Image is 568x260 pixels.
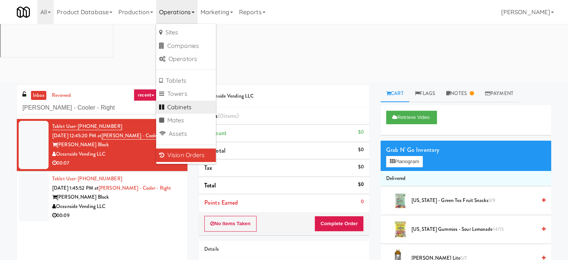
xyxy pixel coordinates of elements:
a: Tablets [156,74,216,88]
a: Vision Orders [156,149,216,162]
div: Grab N' Go Inventory [386,144,546,156]
div: $0 [358,128,364,137]
a: Assets [156,127,216,141]
span: Total [204,181,216,190]
a: Mates [156,114,216,127]
a: Flags [409,85,441,102]
span: [DATE] 12:45:20 PM at [52,132,102,139]
a: reviewed [50,91,73,100]
span: · [PHONE_NUMBER] [75,123,122,130]
ng-pluralize: items [224,111,237,120]
a: [PERSON_NAME] - Cooler - Right [99,184,171,192]
button: Retrieve Video [386,111,437,124]
div: [PERSON_NAME] Block [52,193,182,202]
li: Tablet User· [PHONE_NUMBER][DATE] 12:45:20 PM at[PERSON_NAME] - Cooler - Right[PERSON_NAME] Block... [17,119,187,171]
a: Operators [156,52,216,66]
input: Search vision orders [22,101,182,115]
a: Notes [441,85,479,102]
button: Complete Order [314,216,364,232]
li: Delivered [381,171,551,187]
button: Planogram [386,156,423,167]
li: Tablet User· [PHONE_NUMBER][DATE] 1:45:52 PM at[PERSON_NAME] - Cooler - Right[PERSON_NAME] BlockO... [17,171,187,223]
div: Details [204,245,364,254]
span: · [PHONE_NUMBER] [75,175,122,182]
a: Payment [479,85,519,102]
span: Subtotal [204,146,226,155]
img: Micromart [17,6,30,19]
span: (0 ) [218,111,239,120]
h5: Oceanside Vending LLC [204,94,364,99]
div: $0 [358,162,364,172]
span: [DATE] 1:45:52 PM at [52,184,99,192]
div: $0 [358,145,364,155]
a: inbox [31,91,46,100]
a: Towers [156,87,216,101]
span: 14/15 [493,226,504,233]
a: Tablet User· [PHONE_NUMBER] [52,123,122,130]
a: recent [134,89,158,101]
div: 0 [361,197,364,207]
span: Tax [204,163,212,172]
div: $0 [358,180,364,189]
a: Sites [156,26,216,39]
a: Companies [156,39,216,53]
span: 9/9 [488,197,495,204]
div: [PERSON_NAME] Block [52,140,182,150]
button: No Items Taken [204,216,257,232]
div: [US_STATE] - Green Tea Fruit Snacks9/9 [409,196,546,205]
div: Oceanside Vending LLC [52,150,182,159]
span: [US_STATE] - Green Tea Fruit Snacks [412,196,536,205]
span: Discount [204,129,227,137]
div: Oceanside Vending LLC [52,202,182,211]
div: 00:09 [52,211,182,220]
a: Cart [381,85,409,102]
div: [US_STATE] Gummies - Sour Lemonade14/15 [409,225,546,234]
a: Tablet User· [PHONE_NUMBER] [52,175,122,182]
a: [PERSON_NAME] - Cooler - Right [102,132,174,140]
a: Cabinets [156,101,216,114]
span: Items [204,111,239,120]
div: 00:07 [52,159,182,168]
span: Points Earned [204,198,238,207]
span: [US_STATE] Gummies - Sour Lemonade [412,225,536,234]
